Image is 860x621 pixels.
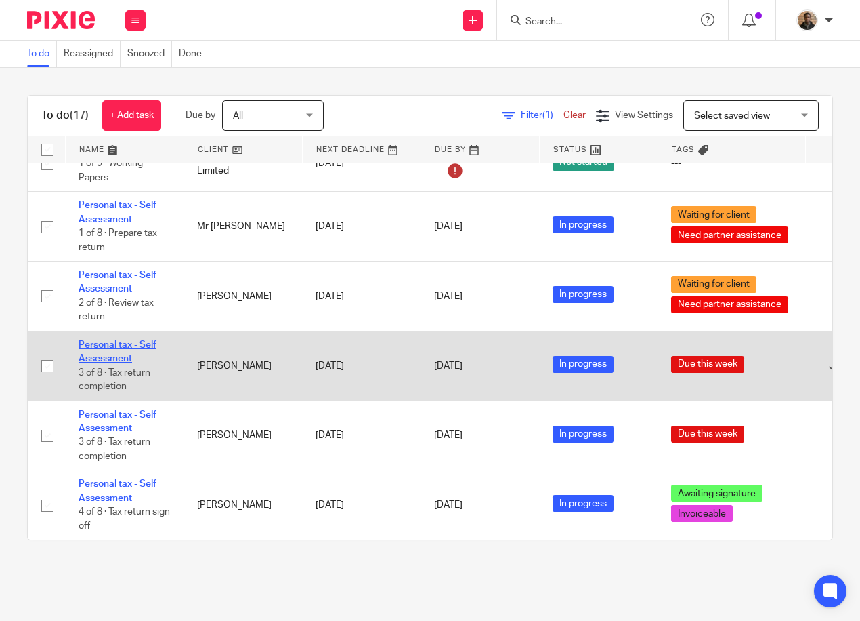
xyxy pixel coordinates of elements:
[179,41,209,67] a: Done
[186,108,215,122] p: Due by
[553,426,614,443] span: In progress
[302,192,421,262] td: [DATE]
[615,111,673,120] span: View Settings
[694,111,770,121] span: Select saved view
[524,16,646,28] input: Search
[671,296,788,313] span: Need partner assistance
[563,111,586,120] a: Clear
[184,136,302,191] td: Victoria Decorators Limited
[27,41,57,67] a: To do
[79,507,170,531] span: 4 of 8 · Tax return sign off
[302,331,421,401] td: [DATE]
[671,226,788,243] span: Need partner assistance
[434,500,463,510] span: [DATE]
[671,157,792,170] div: ---
[79,479,156,502] a: Personal tax - Self Assessment
[553,286,614,303] span: In progress
[671,426,744,443] span: Due this week
[434,222,463,231] span: [DATE]
[542,111,553,120] span: (1)
[434,431,463,441] span: [DATE]
[672,146,695,153] span: Tags
[79,368,150,392] span: 3 of 8 · Tax return completion
[70,110,89,121] span: (17)
[79,340,156,363] a: Personal tax - Self Assessment
[102,100,161,131] a: + Add task
[302,136,421,191] td: [DATE]
[184,470,302,540] td: [PERSON_NAME]
[184,331,302,401] td: [PERSON_NAME]
[671,485,762,502] span: Awaiting signature
[79,410,156,433] a: Personal tax - Self Assessment
[671,356,744,373] span: Due this week
[233,111,243,121] span: All
[671,505,733,522] span: Invoiceable
[553,216,614,233] span: In progress
[553,356,614,373] span: In progress
[553,495,614,512] span: In progress
[829,359,849,373] a: Mark as done
[796,9,818,31] img: WhatsApp%20Image%202025-04-23%20.jpg
[79,438,150,462] span: 3 of 8 · Tax return completion
[127,41,172,67] a: Snoozed
[302,262,421,332] td: [DATE]
[27,11,95,29] img: Pixie
[79,228,157,252] span: 1 of 8 · Prepare tax return
[302,401,421,470] td: [DATE]
[184,262,302,332] td: [PERSON_NAME]
[184,192,302,262] td: Mr [PERSON_NAME]
[64,41,121,67] a: Reassigned
[434,361,463,371] span: [DATE]
[521,111,563,120] span: Filter
[79,298,154,322] span: 2 of 8 · Review tax return
[302,470,421,540] td: [DATE]
[184,401,302,470] td: [PERSON_NAME]
[79,201,156,224] a: Personal tax - Self Assessment
[79,271,156,294] a: Personal tax - Self Assessment
[671,206,756,223] span: Waiting for client
[671,276,756,293] span: Waiting for client
[41,108,89,123] h1: To do
[434,292,463,301] span: [DATE]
